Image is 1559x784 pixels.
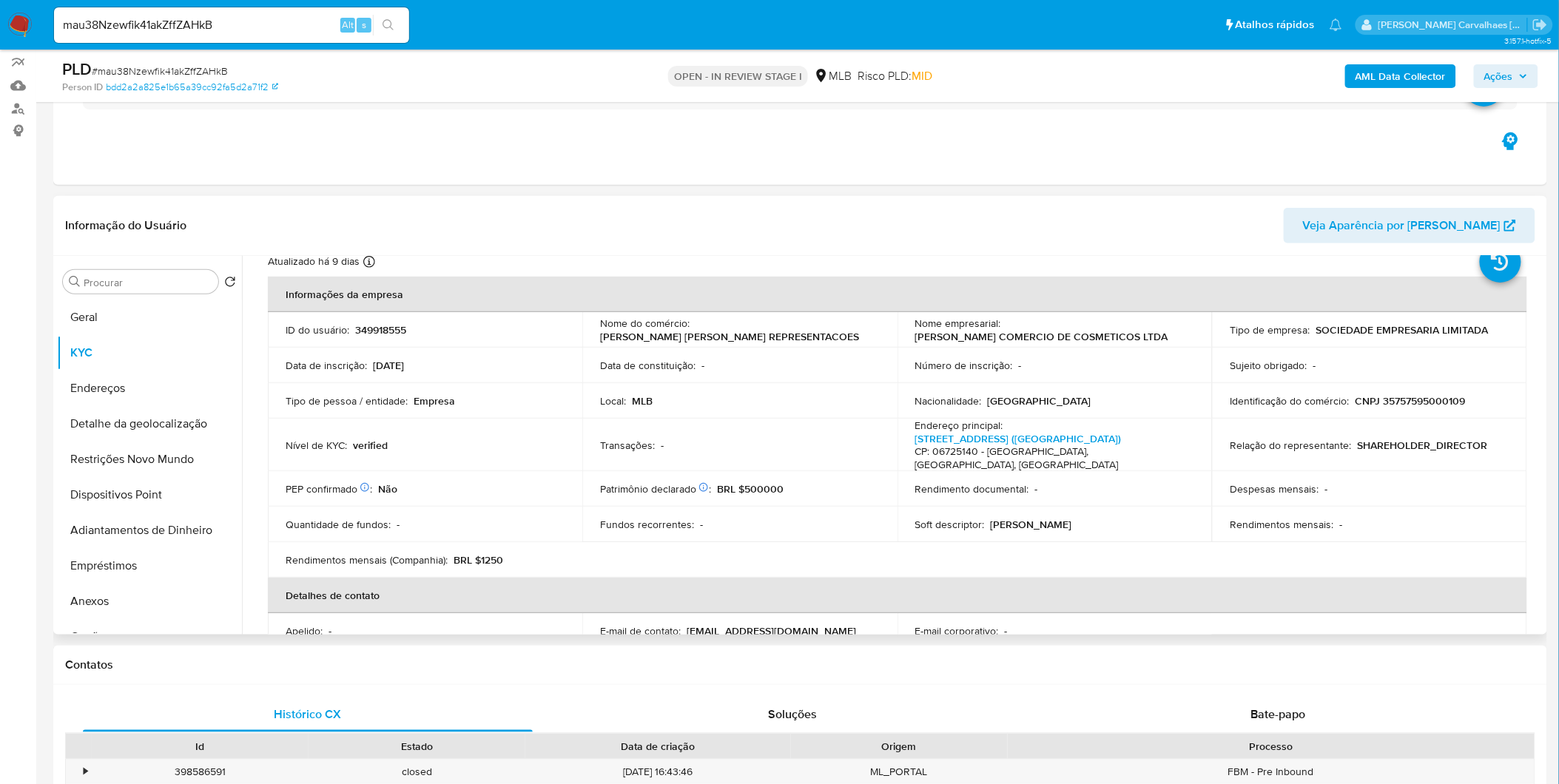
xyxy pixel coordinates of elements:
[915,624,999,638] p: E-mail corporativo :
[915,394,982,408] p: Nacionalidade :
[1230,482,1319,496] p: Despesas mensais :
[915,482,1029,496] p: Rendimento documental :
[65,658,1535,672] h1: Contatos
[525,760,791,784] div: [DATE] 16:43:46
[355,323,406,337] p: 349918555
[102,739,298,754] div: Id
[600,330,859,343] p: [PERSON_NAME] [PERSON_NAME] REPRESENTACOES
[286,624,323,638] p: Apelido :
[1005,624,1008,638] p: -
[769,706,818,723] span: Soluções
[1236,17,1315,33] span: Atalhos rápidos
[600,518,694,531] p: Fundos recorrentes :
[373,359,404,372] p: [DATE]
[342,18,354,32] span: Alt
[700,518,703,531] p: -
[92,64,228,78] span: # mau38Nzewfik41akZffZAHkB
[286,439,347,452] p: Nível de KYC :
[57,335,242,371] button: KYC
[286,359,367,372] p: Data de inscrição :
[57,584,242,619] button: Anexos
[1355,394,1465,408] p: CNPJ 35757595000109
[62,81,103,94] b: Person ID
[915,445,1188,471] h4: CP: 06725140 - [GEOGRAPHIC_DATA], [GEOGRAPHIC_DATA], [GEOGRAPHIC_DATA]
[912,67,932,84] span: MID
[600,482,711,496] p: Patrimônio declarado :
[84,765,87,779] div: •
[1230,439,1351,452] p: Relação do representante :
[268,254,360,268] p: Atualizado há 9 dias
[1008,760,1535,784] div: FBM - Pre Inbound
[1474,64,1538,88] button: Ações
[1345,64,1456,88] button: AML Data Collector
[1230,394,1349,408] p: Identificação do comércio :
[69,276,81,288] button: Procurar
[915,419,1003,432] p: Endereço principal :
[701,359,704,372] p: -
[286,553,448,567] p: Rendimentos mensais (Companhia) :
[57,513,242,548] button: Adiantamentos de Dinheiro
[600,317,690,330] p: Nome do comércio :
[858,68,932,84] span: Risco PLD:
[1019,359,1022,372] p: -
[57,442,242,477] button: Restrições Novo Mundo
[791,760,1008,784] div: ML_PORTAL
[57,619,242,655] button: Cartões
[1284,208,1535,243] button: Veja Aparência por [PERSON_NAME]
[1504,35,1552,47] span: 3.157.1-hotfix-5
[915,518,985,531] p: Soft descriptor :
[814,68,852,84] div: MLB
[991,518,1072,531] p: [PERSON_NAME]
[1532,17,1548,33] a: Sair
[54,16,409,35] input: Pesquise usuários ou casos...
[286,482,372,496] p: PEP confirmado :
[62,57,92,81] b: PLD
[600,624,681,638] p: E-mail de contato :
[1250,706,1305,723] span: Bate-papo
[329,624,331,638] p: -
[373,15,403,36] button: search-icon
[1324,482,1327,496] p: -
[988,394,1091,408] p: [GEOGRAPHIC_DATA]
[106,81,278,94] a: bdd2a2a825e1b65a39cc92fa5d2a71f2
[454,553,503,567] p: BRL $1250
[1230,518,1333,531] p: Rendimentos mensais :
[286,394,408,408] p: Tipo de pessoa / entidade :
[1316,323,1488,337] p: SOCIEDADE EMPRESARIA LIMITADA
[915,330,1168,343] p: [PERSON_NAME] COMERCIO DE COSMETICOS LTDA
[92,760,309,784] div: 398586591
[268,578,1527,613] th: Detalhes de contato
[801,739,997,754] div: Origem
[286,518,391,531] p: Quantidade de fundos :
[378,482,397,496] p: Não
[1313,359,1316,372] p: -
[536,739,781,754] div: Data de criação
[661,439,664,452] p: -
[57,371,242,406] button: Endereços
[1484,64,1513,88] span: Ações
[57,548,242,584] button: Empréstimos
[600,394,626,408] p: Local :
[915,431,1122,446] a: [STREET_ADDRESS] ([GEOGRAPHIC_DATA])
[362,18,366,32] span: s
[600,439,655,452] p: Transações :
[84,276,212,289] input: Procurar
[286,323,349,337] p: ID do usuário :
[1230,359,1307,372] p: Sujeito obrigado :
[353,439,388,452] p: verified
[1303,208,1501,243] span: Veja Aparência por [PERSON_NAME]
[268,277,1527,312] th: Informações da empresa
[600,359,696,372] p: Data de constituição :
[1378,18,1528,32] p: sara.carvalhaes@mercadopago.com.br
[632,394,653,408] p: MLB
[1330,18,1342,31] a: Notificações
[319,739,515,754] div: Estado
[1339,518,1342,531] p: -
[1035,482,1038,496] p: -
[57,406,242,442] button: Detalhe da geolocalização
[717,482,784,496] p: BRL $500000
[397,518,400,531] p: -
[915,317,1001,330] p: Nome empresarial :
[57,300,242,335] button: Geral
[274,706,341,723] span: Histórico CX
